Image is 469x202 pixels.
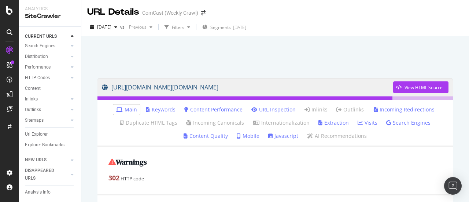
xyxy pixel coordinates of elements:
strong: 302 [108,173,119,182]
div: HTTP code [108,173,442,183]
div: Url Explorer [25,131,48,138]
div: CURRENT URLS [25,33,57,40]
div: Open Intercom Messenger [444,177,462,195]
a: Inlinks [304,106,328,113]
div: ComCast (Weekly Crawl) [142,9,198,16]
a: Main [116,106,137,113]
a: Incoming Canonicals [186,119,244,126]
a: Keywords [146,106,176,113]
a: Search Engines [386,119,431,126]
a: Incoming Redirections [373,106,435,113]
a: Mobile [237,132,259,140]
a: Content Quality [184,132,228,140]
div: HTTP Codes [25,74,50,82]
button: View HTML Source [393,81,448,93]
a: Inlinks [25,95,69,103]
a: Analysis Info [25,188,76,196]
div: Search Engines [25,42,55,50]
a: URL Inspection [251,106,296,113]
a: Distribution [25,53,69,60]
a: NEW URLS [25,156,69,164]
a: Outlinks [25,106,69,114]
a: Explorer Bookmarks [25,141,76,149]
span: Previous [126,24,147,30]
a: Content Performance [184,106,243,113]
a: Extraction [318,119,349,126]
div: arrow-right-arrow-left [201,10,206,15]
a: Content [25,85,76,92]
button: Segments[DATE] [199,21,249,33]
div: Filters [172,24,184,30]
a: Url Explorer [25,131,76,138]
div: Analysis Info [25,188,51,196]
button: Previous [126,21,155,33]
a: CURRENT URLS [25,33,69,40]
div: Outlinks [25,106,41,114]
a: Javascript [268,132,298,140]
span: vs [120,24,126,30]
div: Sitemaps [25,117,44,124]
a: Performance [25,63,69,71]
a: AI Recommendations [307,132,367,140]
div: Performance [25,63,51,71]
div: NEW URLS [25,156,47,164]
div: Explorer Bookmarks [25,141,64,149]
div: View HTML Source [405,84,443,91]
div: Distribution [25,53,48,60]
a: Visits [358,119,377,126]
div: Content [25,85,41,92]
span: 2025 Sep. 13th [97,24,111,30]
div: [DATE] [233,24,246,30]
div: Inlinks [25,95,38,103]
button: [DATE] [87,21,120,33]
div: URL Details [87,6,139,18]
a: Duplicate HTML Tags [120,119,177,126]
a: Outlinks [336,106,364,113]
a: Sitemaps [25,117,69,124]
div: DISAPPEARED URLS [25,167,62,182]
div: Analytics [25,6,75,12]
a: Internationalization [253,119,310,126]
button: Filters [162,21,193,33]
h2: Warnings [108,158,442,166]
a: HTTP Codes [25,74,69,82]
a: DISAPPEARED URLS [25,167,69,182]
span: Segments [210,24,231,30]
a: [URL][DOMAIN_NAME][DOMAIN_NAME] [102,78,393,96]
a: Search Engines [25,42,69,50]
div: SiteCrawler [25,12,75,21]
